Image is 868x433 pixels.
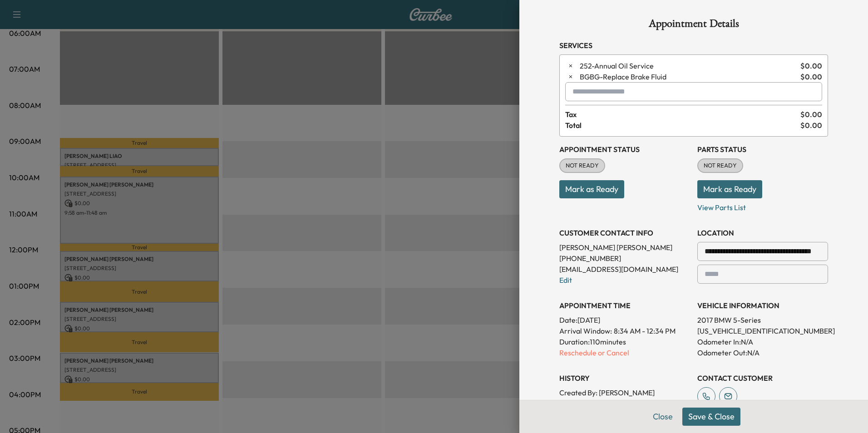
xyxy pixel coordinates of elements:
h3: Services [559,40,828,51]
button: Close [647,408,679,426]
button: Mark as Ready [697,180,762,198]
p: View Parts List [697,198,828,213]
p: Arrival Window: [559,325,690,336]
p: Date: [DATE] [559,315,690,325]
span: $ 0.00 [800,109,822,120]
h3: History [559,373,690,384]
p: [PERSON_NAME] [PERSON_NAME] [559,242,690,253]
p: Reschedule or Cancel [559,347,690,358]
h3: CUSTOMER CONTACT INFO [559,227,690,238]
h1: Appointment Details [559,18,828,33]
p: [PHONE_NUMBER] [559,253,690,264]
span: Annual Oil Service [580,60,797,71]
h3: CONTACT CUSTOMER [697,373,828,384]
span: Replace Brake Fluid [580,71,797,82]
p: Odometer In: N/A [697,336,828,347]
p: Created At : [DATE] 11:20:24 AM [559,398,690,409]
h3: Appointment Status [559,144,690,155]
button: Save & Close [682,408,740,426]
p: 2017 BMW 5-Series [697,315,828,325]
p: [EMAIL_ADDRESS][DOMAIN_NAME] [559,264,690,275]
span: NOT READY [560,161,604,170]
h3: Parts Status [697,144,828,155]
p: Duration: 110 minutes [559,336,690,347]
span: 8:34 AM - 12:34 PM [614,325,676,336]
span: NOT READY [698,161,742,170]
span: $ 0.00 [800,120,822,131]
h3: LOCATION [697,227,828,238]
h3: VEHICLE INFORMATION [697,300,828,311]
span: Total [565,120,800,131]
span: $ 0.00 [800,71,822,82]
span: Tax [565,109,800,120]
p: Created By : [PERSON_NAME] [559,387,690,398]
a: Edit [559,276,572,285]
p: [US_VEHICLE_IDENTIFICATION_NUMBER] [697,325,828,336]
span: $ 0.00 [800,60,822,71]
h3: APPOINTMENT TIME [559,300,690,311]
p: Odometer Out: N/A [697,347,828,358]
button: Mark as Ready [559,180,624,198]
